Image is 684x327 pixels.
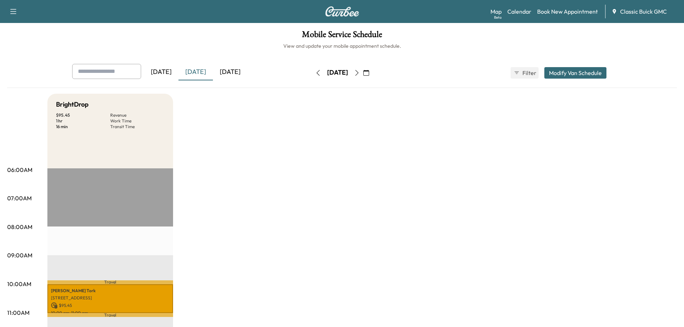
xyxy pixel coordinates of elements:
[56,124,110,130] p: 16 min
[507,7,531,16] a: Calendar
[7,30,677,42] h1: Mobile Service Schedule
[490,7,502,16] a: MapBeta
[7,223,32,231] p: 08:00AM
[56,112,110,118] p: $ 95.45
[110,118,164,124] p: Work Time
[51,310,169,316] p: 10:00 am - 11:00 am
[51,288,169,294] p: [PERSON_NAME] Tork
[325,6,359,17] img: Curbee Logo
[522,69,535,77] span: Filter
[110,124,164,130] p: Transit Time
[511,67,539,79] button: Filter
[144,64,178,80] div: [DATE]
[7,308,29,317] p: 11:00AM
[56,118,110,124] p: 1 hr
[620,7,667,16] span: Classic Buick GMC
[7,280,31,288] p: 10:00AM
[51,302,169,309] p: $ 95.45
[7,194,32,202] p: 07:00AM
[544,67,606,79] button: Modify Van Schedule
[51,295,169,301] p: [STREET_ADDRESS]
[47,280,173,284] p: Travel
[327,68,348,77] div: [DATE]
[7,251,32,260] p: 09:00AM
[537,7,598,16] a: Book New Appointment
[110,112,164,118] p: Revenue
[494,15,502,20] div: Beta
[213,64,247,80] div: [DATE]
[7,165,32,174] p: 06:00AM
[56,99,89,109] h5: BrightDrop
[7,42,677,50] h6: View and update your mobile appointment schedule.
[178,64,213,80] div: [DATE]
[47,313,173,317] p: Travel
